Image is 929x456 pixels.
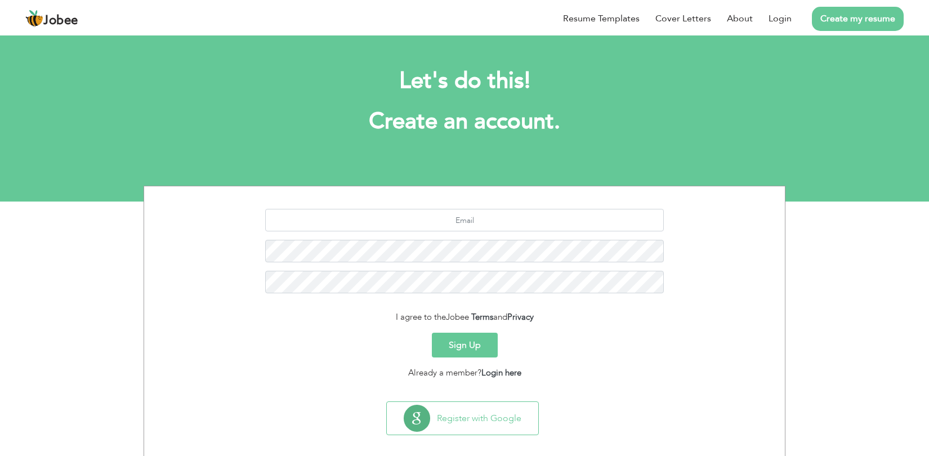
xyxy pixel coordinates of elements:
[507,311,534,323] a: Privacy
[471,311,493,323] a: Terms
[446,311,469,323] span: Jobee
[812,7,904,31] a: Create my resume
[25,10,43,28] img: jobee.io
[25,10,78,28] a: Jobee
[265,209,664,231] input: Email
[153,311,776,324] div: I agree to the and
[387,402,538,435] button: Register with Google
[43,15,78,27] span: Jobee
[655,12,711,25] a: Cover Letters
[481,367,521,378] a: Login here
[160,107,769,136] h1: Create an account.
[727,12,753,25] a: About
[153,366,776,379] div: Already a member?
[432,333,498,357] button: Sign Up
[563,12,640,25] a: Resume Templates
[769,12,792,25] a: Login
[160,66,769,96] h2: Let's do this!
